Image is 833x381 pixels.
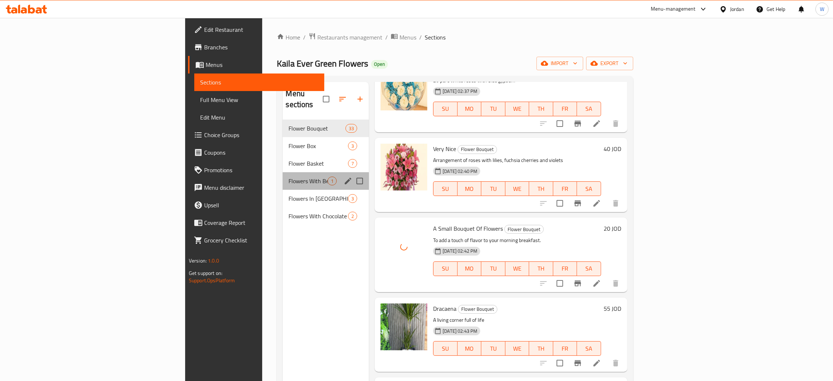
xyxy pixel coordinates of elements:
h6: 55 JOD [604,303,622,314]
span: Flower Bouquet [289,124,345,133]
span: 7 [348,160,357,167]
img: Summer Beauty [381,64,427,110]
nav: breadcrumb [277,33,633,42]
button: delete [607,195,624,212]
button: SU [433,181,457,196]
span: Sections [200,78,318,87]
button: TH [529,102,553,116]
button: WE [505,181,530,196]
a: Grocery Checklist [188,231,324,249]
p: Arrangement of roses with lilies, fuchsia cherries and violets [433,156,601,165]
span: Select to update [552,116,568,131]
div: items [328,177,337,185]
button: WE [505,341,530,356]
button: FR [553,102,577,116]
span: TU [484,184,503,194]
span: SA [580,263,598,274]
span: TU [484,263,503,274]
nav: Menu sections [283,117,369,228]
div: Flowers With Chocolate2 [283,207,369,225]
span: Select to update [552,196,568,211]
span: import [542,59,577,68]
span: Branches [204,43,318,52]
span: FR [556,103,574,114]
span: MO [461,184,479,194]
span: SU [436,343,454,354]
span: Flowers In [GEOGRAPHIC_DATA] [289,194,348,203]
button: Add section [351,90,369,108]
div: Flower Bouquet [458,305,497,314]
button: TU [481,102,505,116]
span: SU [436,103,454,114]
button: SU [433,341,457,356]
button: FR [553,181,577,196]
button: FR [553,261,577,276]
span: Coupons [204,148,318,157]
a: Promotions [188,161,324,179]
button: TH [529,181,553,196]
a: Branches [188,38,324,56]
a: Edit menu item [592,199,601,208]
a: Upsell [188,196,324,214]
a: Support.OpsPlatform [189,276,235,285]
div: Flowers With Bear1edit [283,172,369,190]
div: items [348,142,357,150]
span: SA [580,343,598,354]
div: Flowers In [GEOGRAPHIC_DATA]3 [283,190,369,207]
span: MO [461,103,479,114]
span: Promotions [204,166,318,174]
div: Flower Bouquet33 [283,120,369,137]
img: Dracaena [381,303,427,350]
span: Upsell [204,201,318,210]
div: items [345,124,357,133]
a: Edit menu item [592,119,601,128]
a: Restaurants management [309,33,382,42]
button: TU [481,181,505,196]
button: SA [577,341,601,356]
div: Menu-management [651,5,696,14]
button: TH [529,341,553,356]
span: A Small Bouquet Of Flowers [433,223,503,234]
span: Flower Bouquet [505,225,543,234]
a: Edit Restaurant [188,21,324,38]
span: [DATE] 02:37 PM [440,88,480,95]
button: Branch-specific-item [569,115,586,132]
span: Get support on: [189,268,222,278]
a: Choice Groups [188,126,324,144]
span: SA [580,184,598,194]
div: Flower Box [289,142,348,150]
p: A living corner full of life [433,316,601,325]
div: items [348,194,357,203]
span: Select all sections [318,91,334,107]
div: Flower Basket [289,159,348,168]
span: TH [532,343,550,354]
a: Edit Menu [194,109,324,126]
span: 1.0.0 [208,256,219,265]
div: Flower Box3 [283,137,369,155]
span: WE [508,103,527,114]
span: WE [508,184,527,194]
span: Edit Menu [200,113,318,122]
span: 3 [348,143,357,150]
img: Very Nice [381,144,427,190]
span: export [592,59,627,68]
div: Jordan [730,5,744,13]
span: FR [556,184,574,194]
span: W [820,5,824,13]
span: Flower Bouquet [458,145,497,154]
div: items [348,212,357,220]
span: TU [484,343,503,354]
span: Select to update [552,355,568,371]
span: SU [436,263,454,274]
span: 1 [328,178,336,185]
h6: 40 JOD [604,144,622,154]
div: Flowers In Vase [289,194,348,203]
span: Menus [400,33,416,42]
span: TH [532,103,550,114]
span: SA [580,103,598,114]
button: WE [505,102,530,116]
a: Menu disclaimer [188,179,324,196]
span: FR [556,343,574,354]
button: SA [577,181,601,196]
button: export [586,57,633,70]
